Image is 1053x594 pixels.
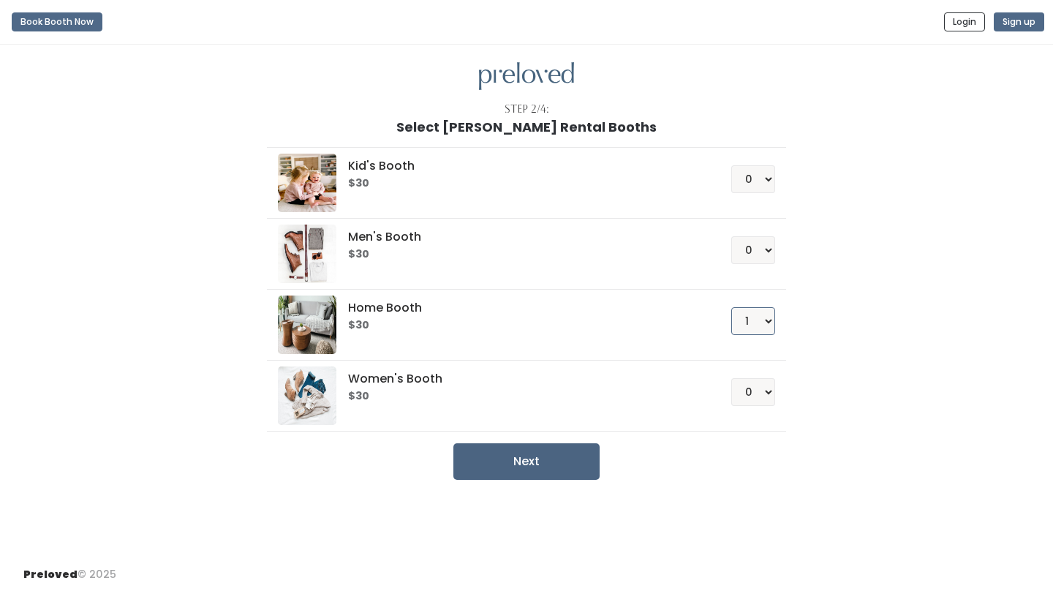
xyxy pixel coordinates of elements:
button: Book Booth Now [12,12,102,31]
h6: $30 [348,178,695,189]
h5: Home Booth [348,301,695,315]
h5: Men's Booth [348,230,695,244]
button: Login [944,12,985,31]
img: preloved logo [479,62,574,91]
h5: Women's Booth [348,372,695,386]
h5: Kid's Booth [348,159,695,173]
span: Preloved [23,567,78,582]
h6: $30 [348,391,695,402]
button: Sign up [994,12,1044,31]
div: Step 2/4: [505,102,549,117]
img: preloved logo [278,154,336,212]
img: preloved logo [278,296,336,354]
img: preloved logo [278,366,336,425]
h1: Select [PERSON_NAME] Rental Booths [396,120,657,135]
button: Next [453,443,600,480]
div: © 2025 [23,555,116,582]
img: preloved logo [278,225,336,283]
h6: $30 [348,320,695,331]
h6: $30 [348,249,695,260]
a: Book Booth Now [12,6,102,38]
